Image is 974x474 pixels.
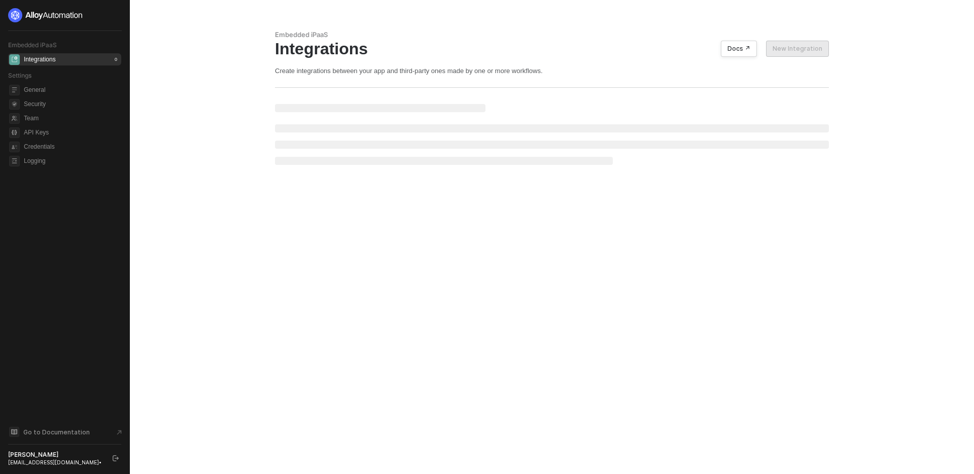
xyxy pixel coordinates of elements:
div: Embedded iPaaS [275,30,829,39]
span: Settings [8,72,31,79]
div: [EMAIL_ADDRESS][DOMAIN_NAME] • [8,459,103,466]
span: API Keys [24,126,119,139]
span: integrations [9,54,20,65]
div: Create integrations between your app and third-party ones made by one or more workflows. [275,66,829,75]
span: documentation [9,427,19,437]
span: document-arrow [114,427,124,437]
div: Integrations [24,55,56,64]
img: logo [8,8,83,22]
span: api-key [9,127,20,138]
button: Docs ↗ [721,41,757,57]
div: Integrations [275,39,829,58]
span: security [9,99,20,110]
button: New Integration [766,41,829,57]
span: general [9,85,20,95]
a: Knowledge Base [8,426,122,438]
span: logout [113,455,119,461]
span: Embedded iPaaS [8,41,57,49]
div: 0 [113,55,119,63]
span: General [24,84,119,96]
span: Team [24,112,119,124]
span: Security [24,98,119,110]
span: credentials [9,142,20,152]
span: Go to Documentation [23,428,90,436]
span: team [9,113,20,124]
div: Docs ↗ [727,45,750,53]
span: Logging [24,155,119,167]
div: [PERSON_NAME] [8,451,103,459]
a: logo [8,8,121,22]
span: logging [9,156,20,166]
span: Credentials [24,141,119,153]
